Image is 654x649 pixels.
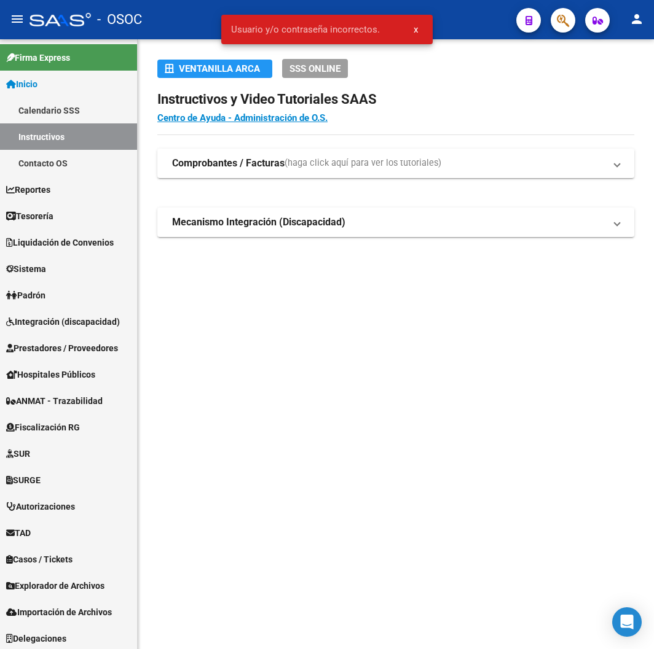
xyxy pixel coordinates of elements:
[6,500,75,513] span: Autorizaciones
[172,157,285,170] strong: Comprobantes / Facturas
[231,23,380,36] span: Usuario y/o contraseña incorrectos.
[404,18,428,41] button: x
[6,394,103,408] span: ANMAT - Trazabilidad
[172,216,345,229] strong: Mecanismo Integración (Discapacidad)
[6,605,112,619] span: Importación de Archivos
[157,112,328,123] a: Centro de Ayuda - Administración de O.S.
[6,315,120,328] span: Integración (discapacidad)
[10,12,25,26] mat-icon: menu
[165,60,265,78] div: Ventanilla ARCA
[157,88,634,111] h2: Instructivos y Video Tutoriales SAAS
[6,447,30,461] span: SUR
[157,60,272,78] button: Ventanilla ARCA
[6,236,114,249] span: Liquidación de Convenios
[629,12,644,26] mat-icon: person
[6,473,41,487] span: SURGE
[6,289,45,302] span: Padrón
[612,607,642,637] div: Open Intercom Messenger
[282,59,348,78] button: SSS ONLINE
[6,421,80,434] span: Fiscalización RG
[6,632,66,645] span: Delegaciones
[6,209,53,223] span: Tesorería
[414,24,418,35] span: x
[6,183,50,196] span: Reportes
[6,262,46,276] span: Sistema
[97,6,142,33] span: - OSOC
[285,157,441,170] span: (haga click aquí para ver los tutoriales)
[6,77,37,91] span: Inicio
[6,51,70,64] span: Firma Express
[6,341,118,355] span: Prestadores / Proveedores
[6,368,95,381] span: Hospitales Públicos
[157,208,634,237] mat-expansion-panel-header: Mecanismo Integración (Discapacidad)
[6,553,73,566] span: Casos / Tickets
[157,149,634,178] mat-expansion-panel-header: Comprobantes / Facturas(haga click aquí para ver los tutoriales)
[290,63,341,74] span: SSS ONLINE
[6,579,104,593] span: Explorador de Archivos
[6,526,31,540] span: TAD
